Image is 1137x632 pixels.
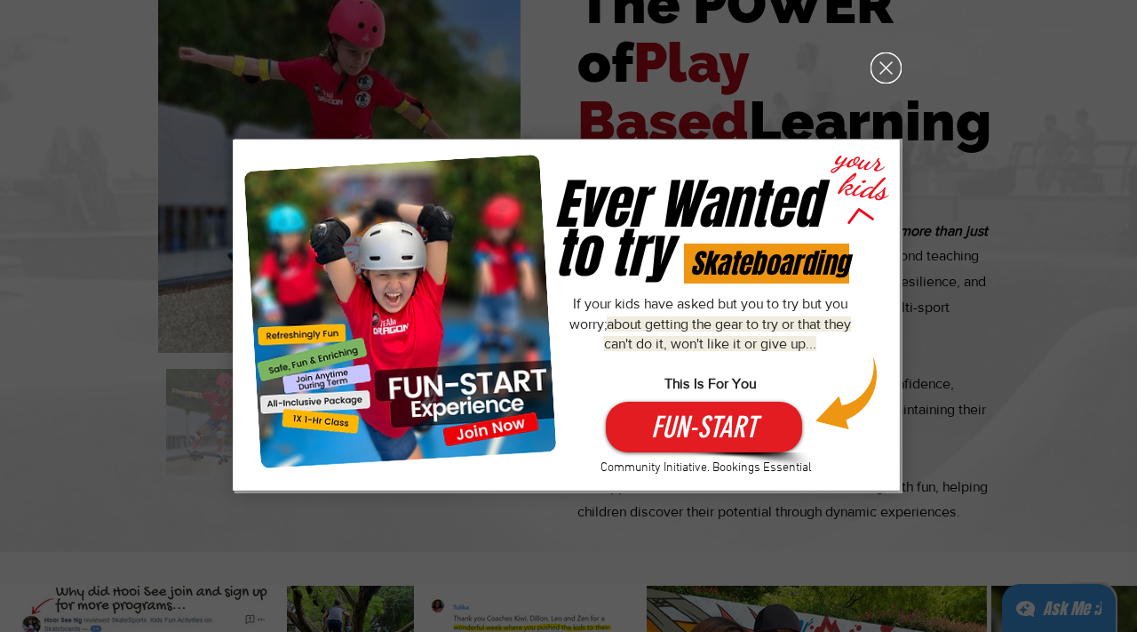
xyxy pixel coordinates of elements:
img: FUN-START.png [244,155,557,469]
span: Skateboarding [690,244,849,284]
span: This Is For You [664,376,756,391]
span: your kids [829,136,894,208]
button: FUN-START [606,402,802,452]
span: Ever Wanted to try [554,165,820,293]
div: Back to site [871,52,902,84]
span: about getting the gear to try or that they can't do it, won't like it or give up... [604,316,851,351]
span: Community Initiative. Bookings Essential [600,460,812,476]
span: If your kids have asked but you to try but you worry; [569,296,851,391]
span: FUN-START [651,407,757,448]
